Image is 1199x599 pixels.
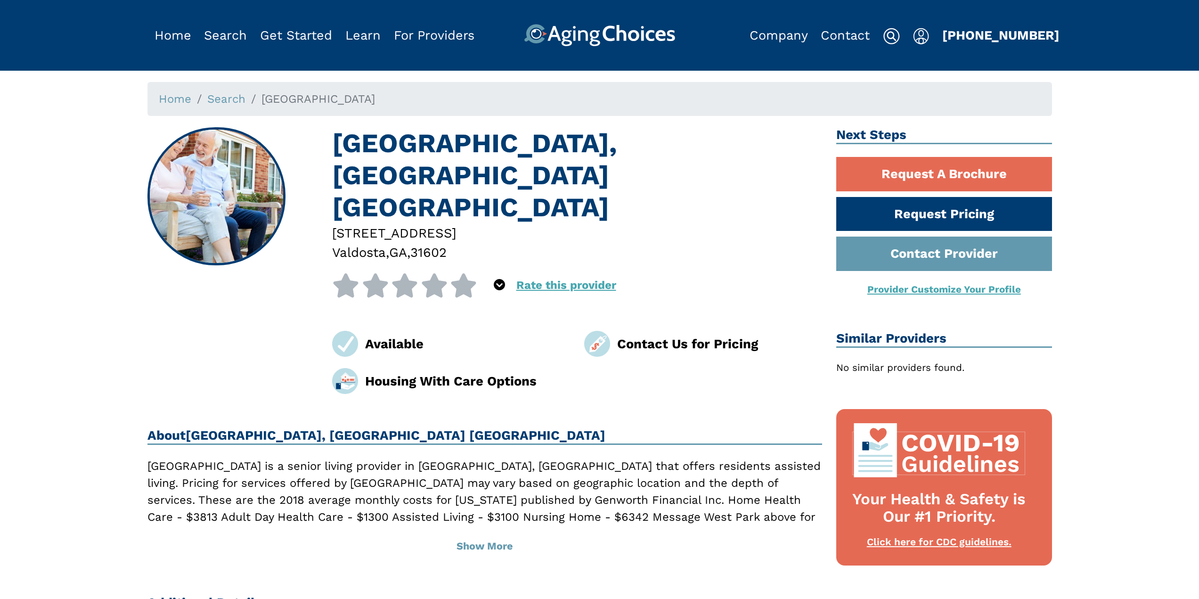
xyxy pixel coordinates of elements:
div: Click here for CDC guidelines. [850,535,1028,549]
a: Learn [345,28,381,43]
h2: Next Steps [836,127,1052,144]
a: Company [750,28,808,43]
span: , [386,245,389,260]
a: Request Pricing [836,197,1052,231]
a: For Providers [394,28,474,43]
a: Get Started [260,28,332,43]
img: covid-top-default.svg [850,423,1028,477]
img: AgingChoices [524,24,675,47]
div: Popover trigger [204,24,247,47]
h2: Similar Providers [836,331,1052,348]
span: Valdosta [332,245,386,260]
img: search-icon.svg [883,28,900,45]
div: [STREET_ADDRESS] [332,223,822,243]
button: Show More [147,531,823,561]
a: Search [207,92,245,106]
a: Contact [821,28,870,43]
span: GA [389,245,407,260]
div: Housing With Care Options [365,371,570,391]
div: Contact Us for Pricing [617,334,822,353]
div: Popover trigger [913,24,930,47]
div: No similar providers found. [836,361,1052,375]
h1: [GEOGRAPHIC_DATA], [GEOGRAPHIC_DATA] [GEOGRAPHIC_DATA] [332,127,822,223]
img: West Park, Valdosta GA [148,129,284,264]
span: , [407,245,410,260]
a: Request A Brochure [836,157,1052,191]
a: Home [155,28,191,43]
div: Your Health & Safety is Our #1 Priority. [850,490,1028,525]
a: Contact Provider [836,237,1052,271]
a: Rate this provider [516,279,616,292]
h2: About [GEOGRAPHIC_DATA], [GEOGRAPHIC_DATA] [GEOGRAPHIC_DATA] [147,428,823,445]
nav: breadcrumb [147,82,1052,116]
a: [PHONE_NUMBER] [942,28,1060,43]
a: Provider Customize Your Profile [867,284,1021,295]
span: [GEOGRAPHIC_DATA] [261,92,375,106]
div: Popover trigger [494,273,505,297]
div: Available [365,334,570,353]
a: Search [204,28,247,43]
div: 31602 [410,243,447,262]
img: user-icon.svg [913,28,930,45]
p: [GEOGRAPHIC_DATA] is a senior living provider in [GEOGRAPHIC_DATA], [GEOGRAPHIC_DATA] that offers... [147,458,823,542]
a: Home [159,92,191,106]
